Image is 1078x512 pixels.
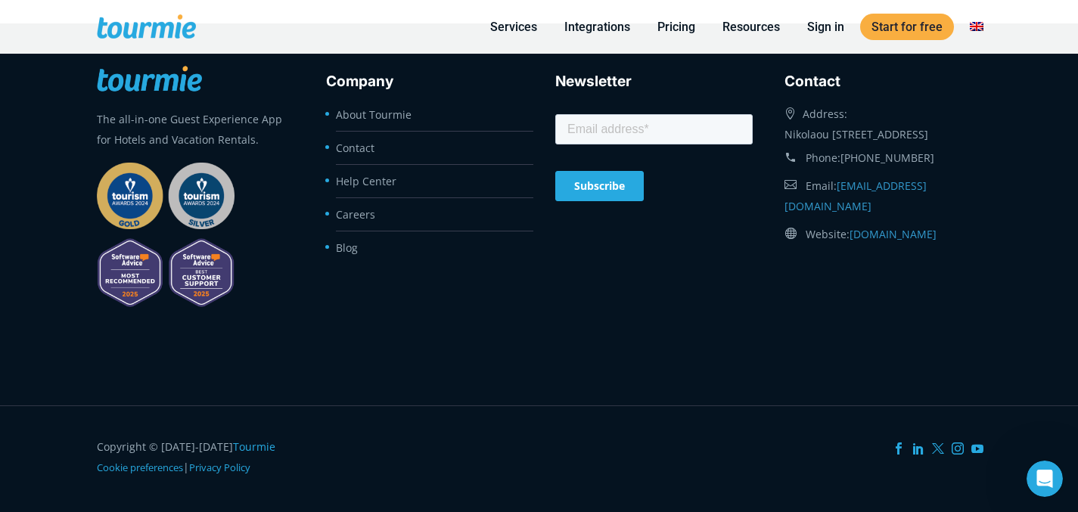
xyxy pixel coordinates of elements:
div: Email: [784,172,982,220]
a: Careers [336,207,375,222]
a: Sign in [796,17,856,36]
a: About Tourmie [336,107,412,122]
div: Address: Nikolaou [STREET_ADDRESS] [784,100,982,144]
p: The all-in-one Guest Experience App for Hotels and Vacation Rentals. [97,109,294,150]
a: Services [479,17,548,36]
a: [EMAIL_ADDRESS][DOMAIN_NAME] [784,178,927,213]
a: Switch to [958,17,995,36]
h3: Company [326,70,523,93]
a: [DOMAIN_NAME] [850,227,937,241]
a: Contact [336,141,374,155]
a: Tourmie [233,439,275,454]
h3: Contact [784,70,982,93]
a: LinkedIn [912,442,924,455]
a: Help Center [336,174,396,188]
a: Instagram [952,442,964,455]
div: Website: [784,220,982,248]
a: Privacy Policy [189,461,250,474]
div: Copyright © [DATE]-[DATE] | [97,436,294,478]
a: [PHONE_NUMBER] [840,150,934,165]
h3: Newsletter [555,70,753,93]
a: Cookie preferences [97,461,183,474]
a: Facebook [893,442,905,455]
a: Resources [711,17,791,36]
a: Twitter [932,442,944,455]
a: Start for free [860,14,954,40]
a: YouTube [971,442,983,455]
iframe: Form 0 [555,111,753,211]
a: Pricing [646,17,707,36]
iframe: Intercom live chat [1027,461,1063,497]
a: Blog [336,240,358,255]
div: Phone: [784,144,982,172]
a: Integrations [553,17,642,36]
